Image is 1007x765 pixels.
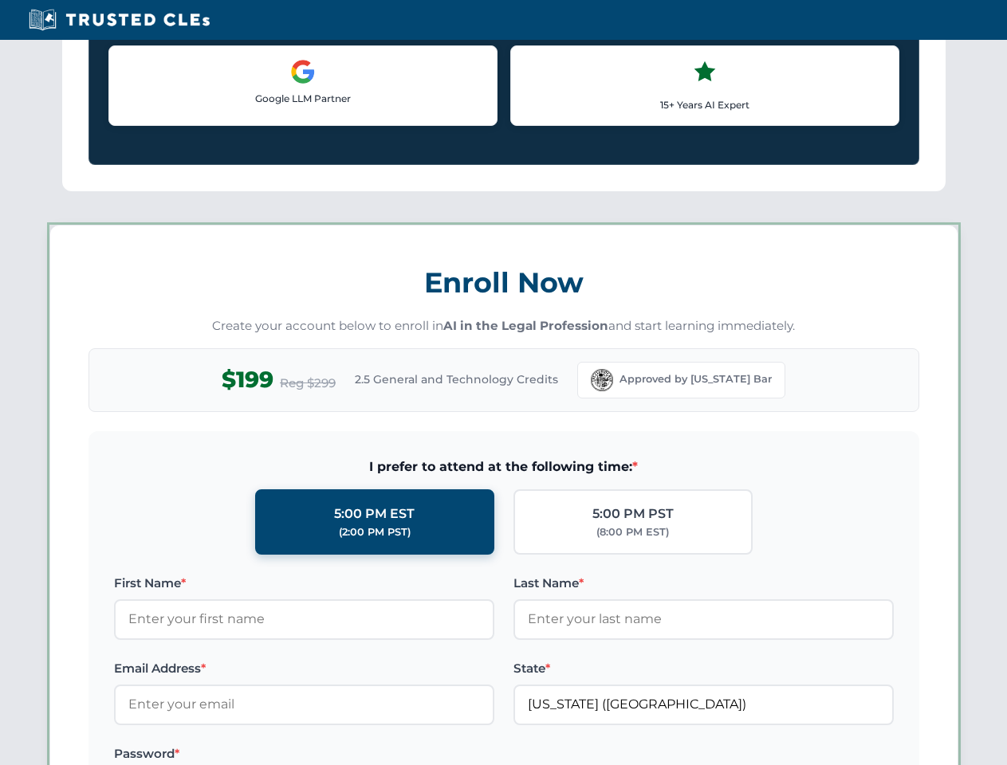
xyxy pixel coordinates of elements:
h3: Enroll Now [89,257,919,308]
span: $199 [222,362,273,398]
input: Florida (FL) [513,685,894,724]
span: I prefer to attend at the following time: [114,457,894,477]
strong: AI in the Legal Profession [443,318,608,333]
label: Email Address [114,659,494,678]
div: (8:00 PM EST) [596,524,669,540]
p: Create your account below to enroll in and start learning immediately. [89,317,919,335]
p: 15+ Years AI Expert [524,97,886,112]
input: Enter your first name [114,599,494,639]
img: Google [290,59,316,84]
img: Florida Bar [591,369,613,391]
label: State [513,659,894,678]
label: Last Name [513,574,894,593]
div: 5:00 PM EST [334,504,415,524]
span: 2.5 General and Technology Credits [355,371,558,388]
p: Google LLM Partner [122,91,484,106]
label: Password [114,744,494,763]
input: Enter your email [114,685,494,724]
div: (2:00 PM PST) [339,524,411,540]
span: Reg $299 [280,374,336,393]
span: Approved by [US_STATE] Bar [620,371,772,387]
div: 5:00 PM PST [592,504,674,524]
label: First Name [114,574,494,593]
input: Enter your last name [513,599,894,639]
img: Trusted CLEs [24,8,214,32]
